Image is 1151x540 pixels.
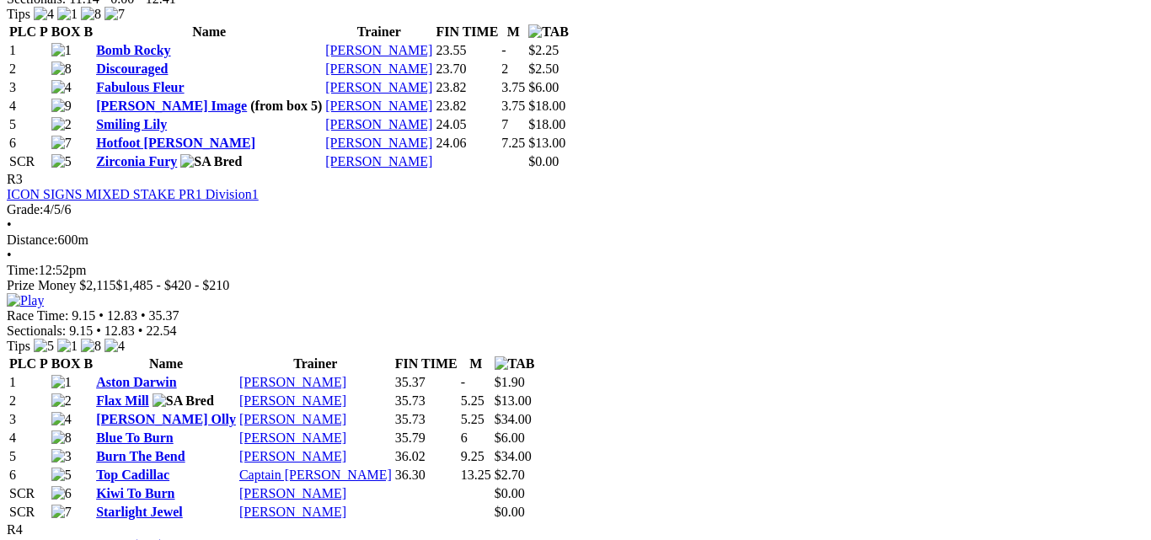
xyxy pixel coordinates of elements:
a: ICON SIGNS MIXED STAKE PR1 Division1 [7,187,259,201]
span: Tips [7,339,30,353]
text: 7.25 [501,136,525,150]
td: 23.82 [435,98,499,115]
td: 23.82 [435,79,499,96]
th: Trainer [324,24,433,40]
img: 1 [51,375,72,390]
span: 9.15 [69,323,93,338]
span: Tips [7,7,30,21]
span: BOX [51,24,81,39]
span: $6.00 [528,80,559,94]
img: 1 [51,43,72,58]
th: FIN TIME [435,24,499,40]
text: 3.75 [501,99,525,113]
span: $34.00 [495,449,532,463]
span: PLC [9,24,36,39]
a: Flax Mill [96,393,149,408]
span: $13.00 [528,136,565,150]
img: 1 [57,7,78,22]
text: - [461,375,465,389]
span: 22.54 [146,323,176,338]
td: 35.79 [394,430,458,446]
span: PLC [9,356,36,371]
a: Fabulous Fleur [96,80,184,94]
text: 5.25 [461,393,484,408]
span: Time: [7,263,39,277]
span: Distance: [7,233,57,247]
a: Aston Darwin [96,375,177,389]
span: $1,485 - $420 - $210 [116,278,230,292]
img: 4 [104,339,125,354]
a: Kiwi To Burn [96,486,174,500]
span: R4 [7,522,23,537]
span: 12.83 [107,308,137,323]
text: 13.25 [461,468,491,482]
td: 3 [8,79,49,96]
a: [PERSON_NAME] [325,154,432,168]
span: • [7,217,12,232]
span: P [40,24,48,39]
text: 5.25 [461,412,484,426]
td: 35.73 [394,393,458,409]
a: [PERSON_NAME] [325,99,432,113]
span: $34.00 [495,412,532,426]
a: [PERSON_NAME] [325,136,432,150]
img: 5 [51,154,72,169]
div: 4/5/6 [7,202,1132,217]
span: $18.00 [528,117,565,131]
a: [PERSON_NAME] Image [96,99,247,113]
a: [PERSON_NAME] [239,430,346,445]
a: [PERSON_NAME] [239,486,346,500]
span: • [7,248,12,262]
span: $2.70 [495,468,525,482]
img: 8 [81,7,101,22]
span: $1.90 [495,375,525,389]
a: [PERSON_NAME] [325,43,432,57]
th: Name [95,24,323,40]
img: 9 [51,99,72,114]
a: [PERSON_NAME] [325,117,432,131]
td: 35.73 [394,411,458,428]
td: 5 [8,116,49,133]
img: Play [7,293,44,308]
td: 24.06 [435,135,499,152]
span: $2.25 [528,43,559,57]
td: SCR [8,504,49,521]
img: SA Bred [180,154,242,169]
img: 4 [51,412,72,427]
th: Name [95,356,237,372]
a: [PERSON_NAME] [239,505,346,519]
a: [PERSON_NAME] [239,393,346,408]
a: Top Cadillac [96,468,169,482]
text: 6 [461,430,468,445]
td: 23.70 [435,61,499,78]
span: 9.15 [72,308,95,323]
text: 2 [501,61,508,76]
img: 3 [51,449,72,464]
span: • [99,308,104,323]
td: 1 [8,374,49,391]
img: 5 [34,339,54,354]
div: Prize Money $2,115 [7,278,1132,293]
td: 4 [8,430,49,446]
img: 8 [51,430,72,446]
div: 600m [7,233,1132,248]
img: 8 [81,339,101,354]
span: BOX [51,356,81,371]
th: FIN TIME [394,356,458,372]
td: 4 [8,98,49,115]
img: TAB [495,356,535,372]
td: 2 [8,393,49,409]
span: $2.50 [528,61,559,76]
img: 2 [51,117,72,132]
a: Bomb Rocky [96,43,170,57]
span: R3 [7,172,23,186]
span: B [83,24,93,39]
span: Race Time: [7,308,68,323]
td: SCR [8,153,49,170]
span: $0.00 [495,505,525,519]
a: [PERSON_NAME] [325,80,432,94]
a: [PERSON_NAME] [325,61,432,76]
span: • [141,308,146,323]
span: B [83,356,93,371]
th: Trainer [238,356,393,372]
